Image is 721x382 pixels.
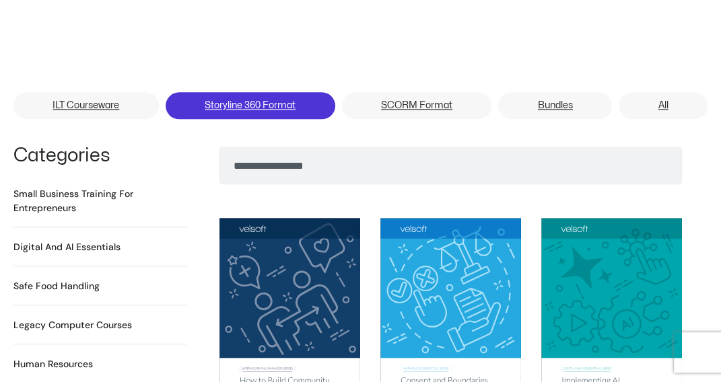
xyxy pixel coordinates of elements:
a: Visit product category Digital and AI Essentials [13,240,121,254]
a: Bundles [498,92,612,119]
a: ILT Courseware [13,92,159,119]
a: Visit product category Safe Food Handling [13,279,100,293]
nav: Menu [13,92,708,123]
a: SCORM Format [342,92,492,119]
h2: Legacy Computer Courses [13,318,132,332]
h2: Human Resources [13,357,93,371]
a: Visit product category Small Business Training for Entrepreneurs [13,187,187,215]
h2: Small Business Training for Entrepreneurs [13,187,187,215]
h2: Safe Food Handling [13,279,100,293]
a: All [619,92,708,119]
a: Visit product category Human Resources [13,357,93,371]
h1: Categories [13,147,187,165]
a: Visit product category Legacy Computer Courses [13,318,132,332]
a: Storyline 360 Format [166,92,335,119]
h2: Digital and AI Essentials [13,240,121,254]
